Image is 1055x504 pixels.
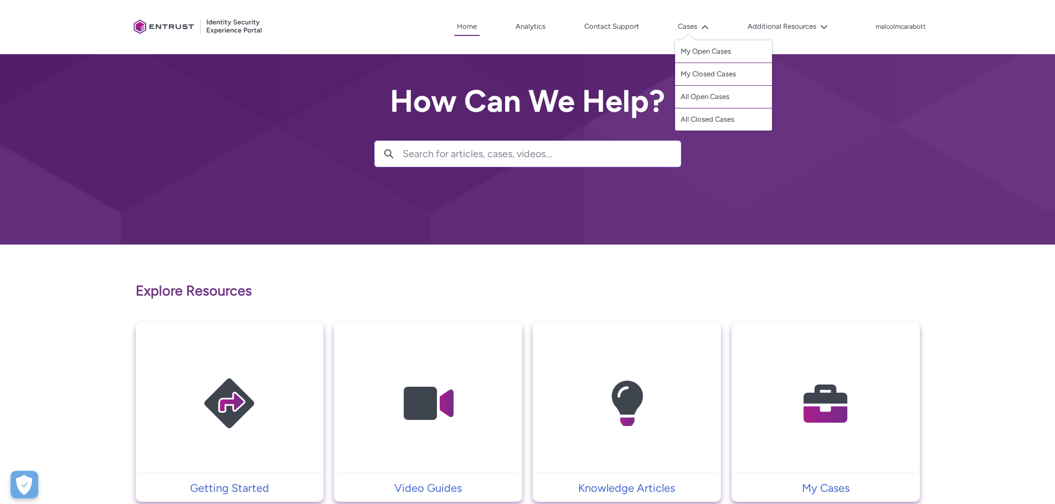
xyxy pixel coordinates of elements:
[513,18,548,35] a: Analytics, opens in new tab
[141,480,318,496] p: Getting Started
[745,18,831,35] button: Additional Resources
[533,480,721,496] a: Knowledge Articles
[875,20,927,32] button: User Profile malcolmcarabott
[737,480,914,496] p: My Cases
[177,344,282,463] img: Getting Started
[773,344,878,463] img: My Cases
[403,141,681,167] input: Search for articles, cases, videos...
[136,480,324,496] a: Getting Started
[732,480,920,496] a: My Cases
[375,344,481,463] img: Video Guides
[581,18,642,35] a: Contact Support
[675,18,712,35] button: Cases
[876,23,926,31] p: malcolmcarabott
[675,86,772,108] a: All Open Cases
[11,471,38,498] div: Cookie Preferences
[11,471,38,498] button: Open Preferences
[136,280,920,302] p: Explore Resources
[675,108,772,131] a: All Closed Cases
[374,84,681,118] h2: How Can We Help?
[375,141,403,167] button: Search
[675,63,772,86] a: My Closed Cases
[454,18,480,36] a: Home
[538,480,716,496] p: Knowledge Articles
[339,480,517,496] p: Video Guides
[334,480,522,496] a: Video Guides
[675,40,772,63] a: My Open Cases
[574,344,680,463] img: Knowledge Articles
